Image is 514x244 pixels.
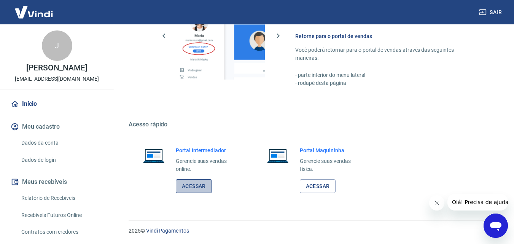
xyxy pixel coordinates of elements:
[300,147,363,154] h6: Portal Maquininha
[15,75,99,83] p: [EMAIL_ADDRESS][DOMAIN_NAME]
[176,157,239,173] p: Gerencie suas vendas online.
[295,46,477,62] p: Você poderá retornar para o portal de vendas através das seguintes maneiras:
[262,147,294,165] img: Imagem de um notebook aberto
[18,152,105,168] a: Dados de login
[9,174,105,190] button: Meus recebíveis
[9,0,59,24] img: Vindi
[447,194,508,211] iframe: Mensagem da empresa
[9,96,105,112] a: Início
[138,147,170,165] img: Imagem de um notebook aberto
[18,135,105,151] a: Dados da conta
[295,32,477,40] h6: Retorne para o portal de vendas
[18,224,105,240] a: Contratos com credores
[429,195,444,211] iframe: Fechar mensagem
[129,121,496,128] h5: Acesso rápido
[300,157,363,173] p: Gerencie suas vendas física.
[42,30,72,61] div: J
[9,118,105,135] button: Meu cadastro
[5,5,64,11] span: Olá! Precisa de ajuda?
[295,79,477,87] p: - rodapé desta página
[129,227,496,235] p: 2025 ©
[146,228,189,234] a: Vindi Pagamentos
[477,5,505,19] button: Sair
[176,179,212,193] a: Acessar
[26,64,87,72] p: [PERSON_NAME]
[300,179,336,193] a: Acessar
[484,214,508,238] iframe: Botão para abrir a janela de mensagens
[295,71,477,79] p: - parte inferior do menu lateral
[18,190,105,206] a: Relatório de Recebíveis
[18,207,105,223] a: Recebíveis Futuros Online
[176,147,239,154] h6: Portal Intermediador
